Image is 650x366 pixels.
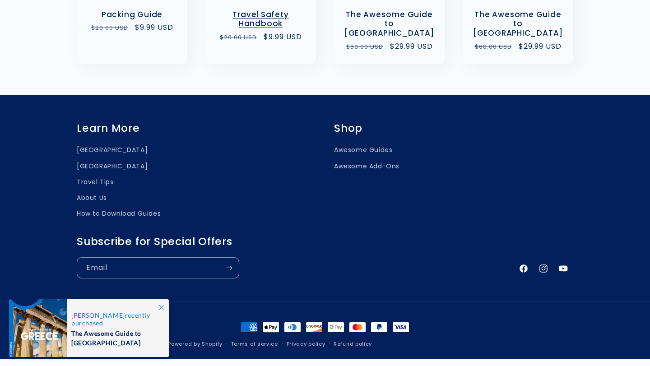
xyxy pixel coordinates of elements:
h2: Shop [334,122,573,135]
a: The Awesome Guide to [GEOGRAPHIC_DATA] [343,9,436,37]
a: Packing Guide [86,9,178,19]
span: recently purchased [71,311,160,327]
a: Travel Safety Handbook [214,9,307,28]
a: How to Download Guides [77,206,161,222]
span: [PERSON_NAME] [71,311,125,319]
a: Refund policy [334,340,372,348]
a: About Us [77,190,107,206]
a: [GEOGRAPHIC_DATA] [77,144,148,158]
h2: Subscribe for Special Offers [77,235,509,248]
a: Travel Tips [77,174,114,190]
a: [GEOGRAPHIC_DATA] [77,158,148,174]
a: Powered by Shopify [168,340,223,347]
span: The Awesome Guide to [GEOGRAPHIC_DATA] [71,327,160,347]
a: Awesome Add-Ons [334,158,399,174]
button: Subscribe [219,257,239,278]
a: Awesome Guides [334,144,392,158]
a: Privacy policy [287,340,325,348]
h2: Learn More [77,122,316,135]
a: Terms of service [231,340,278,348]
a: The Awesome Guide to [GEOGRAPHIC_DATA] [472,9,564,37]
